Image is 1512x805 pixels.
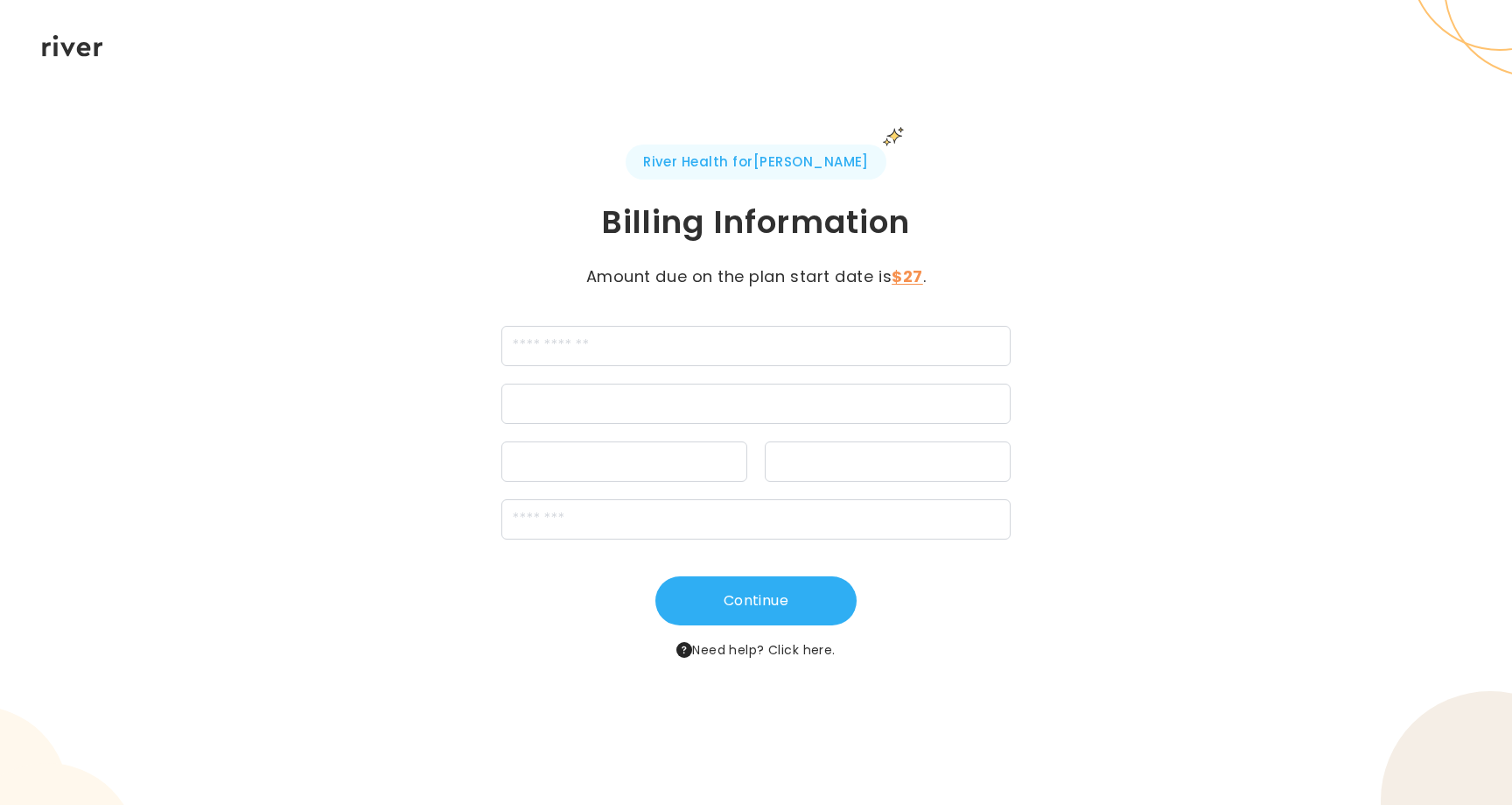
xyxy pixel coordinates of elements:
[501,326,1011,366] input: cardName
[513,397,999,413] iframe: Secure card number input frame
[626,145,886,180] span: River Health for [PERSON_NAME]
[676,639,835,660] span: Need help?
[559,265,953,289] p: Amount due on the plan start date is .
[392,201,1120,244] h1: Billing Information
[892,265,923,287] strong: $27
[501,499,1011,540] input: zipCode
[655,576,857,625] button: Continue
[768,639,836,660] button: Click here.
[513,455,736,471] iframe: Secure expiration date input frame
[776,455,999,471] iframe: Secure CVC input frame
